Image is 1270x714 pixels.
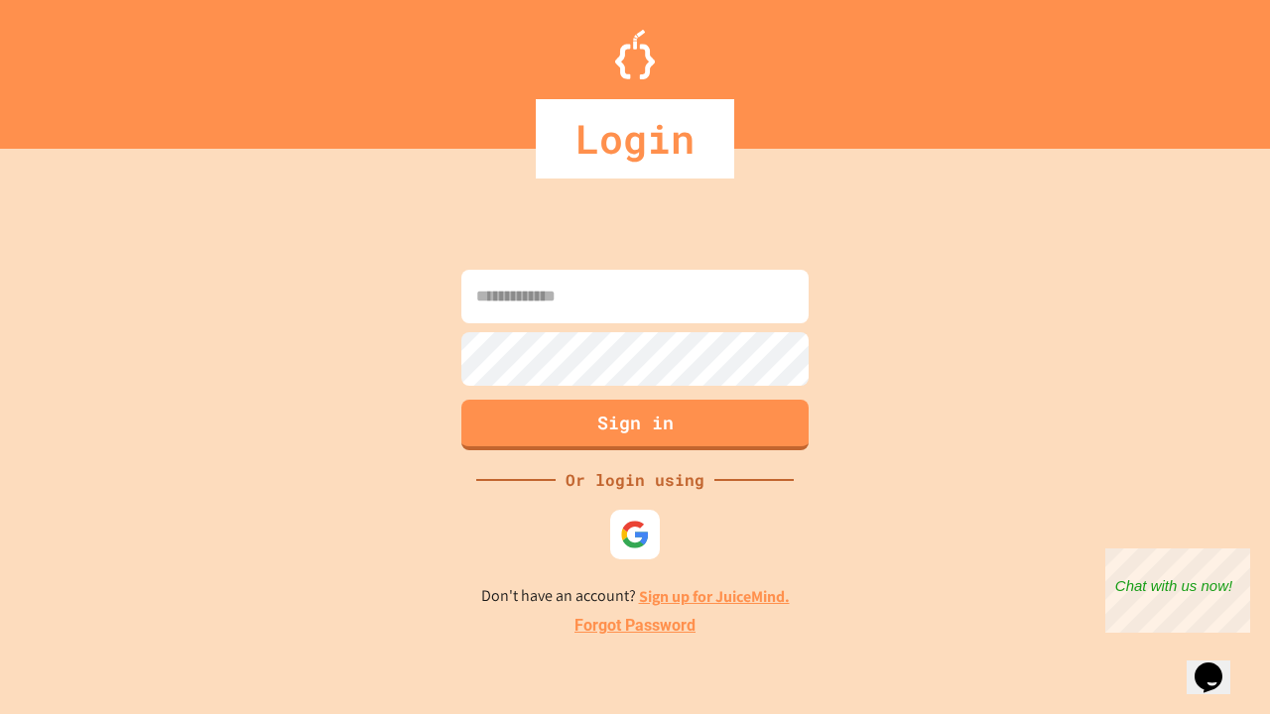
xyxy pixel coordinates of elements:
p: Don't have an account? [481,584,790,609]
iframe: chat widget [1187,635,1250,694]
button: Sign in [461,400,809,450]
a: Sign up for JuiceMind. [639,586,790,607]
img: google-icon.svg [620,520,650,549]
div: Login [536,99,734,178]
div: Or login using [556,468,714,492]
a: Forgot Password [574,614,696,638]
iframe: chat widget [1105,548,1250,633]
img: Logo.svg [615,30,655,79]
